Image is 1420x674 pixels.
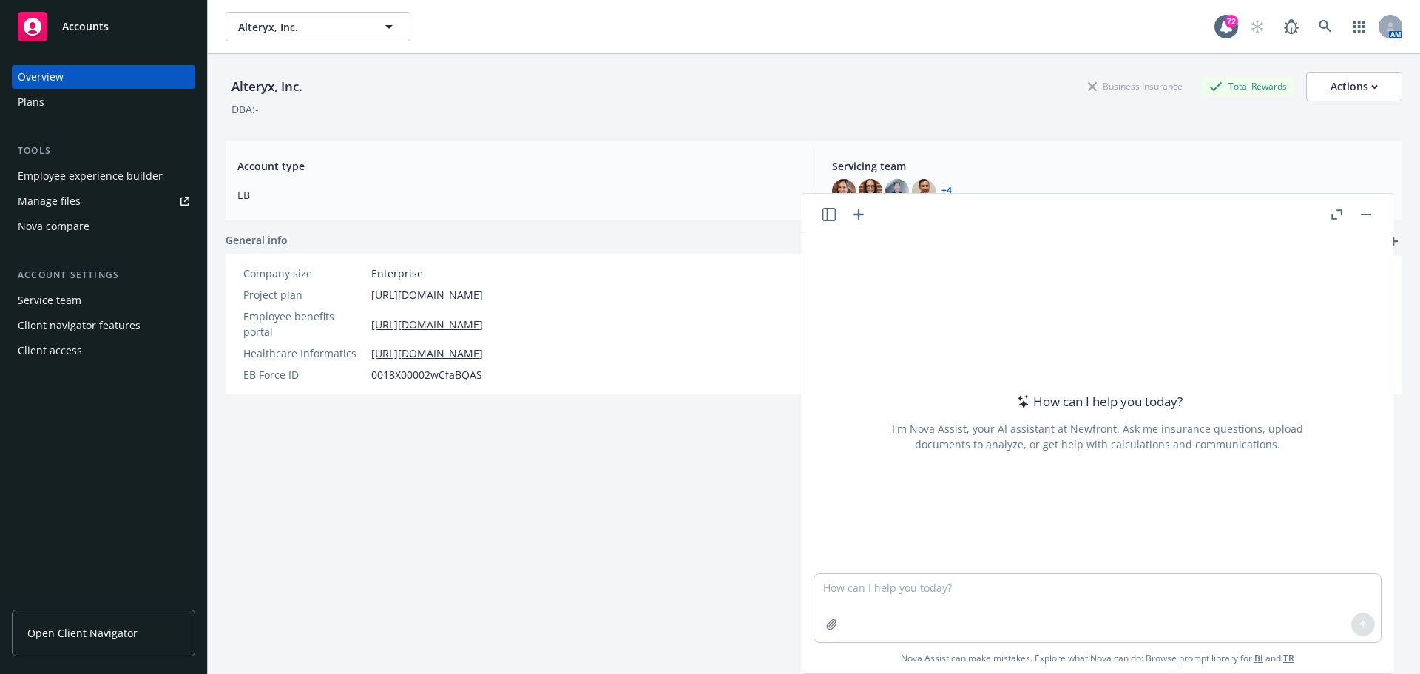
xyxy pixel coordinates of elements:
a: Client navigator features [12,314,195,337]
div: 72 [1225,15,1238,28]
span: Alteryx, Inc. [238,19,366,35]
div: Project plan [243,287,365,303]
div: Employee benefits portal [243,309,365,340]
div: EB Force ID [243,367,365,383]
div: Company size [243,266,365,281]
div: Employee experience builder [18,164,163,188]
div: Tools [12,144,195,158]
span: Account type [237,158,796,174]
a: Accounts [12,6,195,47]
a: Employee experience builder [12,164,195,188]
div: Plans [18,90,44,114]
a: Manage files [12,189,195,213]
span: Open Client Navigator [27,625,138,641]
span: Servicing team [832,158,1390,174]
span: 0018X00002wCfaBQAS [371,367,482,383]
a: Nova compare [12,215,195,238]
img: photo [912,179,936,203]
a: Search [1311,12,1340,41]
div: Healthcare Informatics [243,346,365,361]
a: Overview [12,65,195,89]
button: Alteryx, Inc. [226,12,410,41]
div: How can I help you today? [1012,392,1183,411]
a: [URL][DOMAIN_NAME] [371,317,483,332]
div: Actions [1331,73,1378,101]
div: Business Insurance [1081,77,1190,95]
img: photo [832,179,856,203]
a: +4 [941,186,952,195]
a: BI [1254,652,1263,664]
a: Service team [12,289,195,312]
span: Nova Assist can make mistakes. Explore what Nova can do: Browse prompt library for and [808,643,1387,673]
div: Total Rewards [1202,77,1294,95]
img: photo [885,179,909,203]
div: Manage files [18,189,81,213]
a: Client access [12,339,195,363]
span: EB [237,187,796,203]
div: Overview [18,65,64,89]
a: Switch app [1345,12,1374,41]
span: Accounts [62,21,109,33]
a: Report a Bug [1277,12,1306,41]
a: add [1384,232,1402,250]
div: Client access [18,339,82,363]
div: Alteryx, Inc. [226,77,308,96]
img: photo [859,179,882,203]
span: General info [226,232,288,248]
a: [URL][DOMAIN_NAME] [371,287,483,303]
div: I'm Nova Assist, your AI assistant at Newfront. Ask me insurance questions, upload documents to a... [890,421,1305,452]
a: Plans [12,90,195,114]
div: Client navigator features [18,314,141,337]
span: Enterprise [371,266,423,281]
div: Service team [18,289,81,312]
div: Account settings [12,268,195,283]
div: Nova compare [18,215,89,238]
a: TR [1283,652,1294,664]
div: DBA: - [231,101,259,117]
a: [URL][DOMAIN_NAME] [371,346,483,361]
a: Start snowing [1242,12,1272,41]
button: Actions [1306,72,1402,101]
